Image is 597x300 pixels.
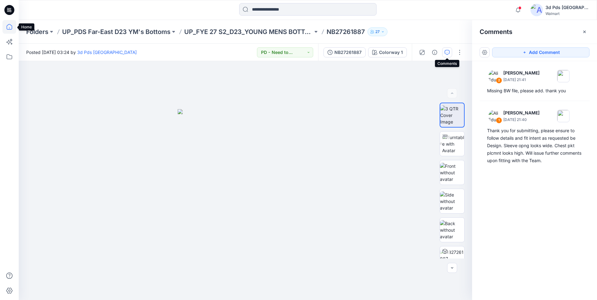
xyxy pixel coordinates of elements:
p: [PERSON_NAME] [503,69,540,77]
div: Colorway 1 [379,49,403,56]
img: Back without avatar [440,220,464,240]
button: Details [430,47,440,57]
button: Colorway 1 [368,47,407,57]
div: 1 [496,117,502,123]
img: Turntable with Avatar [442,134,464,154]
p: 27 [375,28,380,35]
span: Posted [DATE] 03:24 by [26,49,137,56]
img: avatar [530,4,543,16]
img: eyJhbGciOiJIUzI1NiIsImtpZCI6IjAiLCJzbHQiOiJzZXMiLCJ0eXAiOiJKV1QifQ.eyJkYXRhIjp7InR5cGUiOiJzdG9yYW... [178,109,313,300]
img: Ali Eduardo [488,70,501,82]
div: Thank you for submitting, please ensure to follow details and fit intent as requested be Design. ... [487,127,582,164]
img: Ali Eduardo [488,110,501,122]
p: NB27261887 [327,27,365,36]
a: UP_PDS Far-East D23 YM's Bottoms [62,27,170,36]
a: 3d Pds [GEOGRAPHIC_DATA] [77,50,137,55]
button: Add Comment [492,47,590,57]
img: 3 QTR Cover Image [440,105,464,125]
a: UP_FYE 27 S2_D23_YOUNG MENS BOTTOMS PDS/[GEOGRAPHIC_DATA] [184,27,313,36]
img: Front without avatar [440,163,464,182]
div: Missing BW file, please add. thank you [487,87,582,94]
div: 2 [496,77,502,84]
div: NB27261887 [334,49,362,56]
p: [PERSON_NAME] [503,109,540,117]
div: 3d Pds [GEOGRAPHIC_DATA] [545,4,589,11]
h2: Comments [480,28,512,36]
button: 27 [368,27,387,36]
p: [DATE] 21:41 [503,77,540,83]
button: NB27261887 [323,47,366,57]
div: Walmart [545,11,589,16]
img: NB27261887 Colorway 1 [440,249,464,269]
img: Side without avatar [440,191,464,211]
a: Folders [26,27,48,36]
p: [DATE] 21:40 [503,117,540,123]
